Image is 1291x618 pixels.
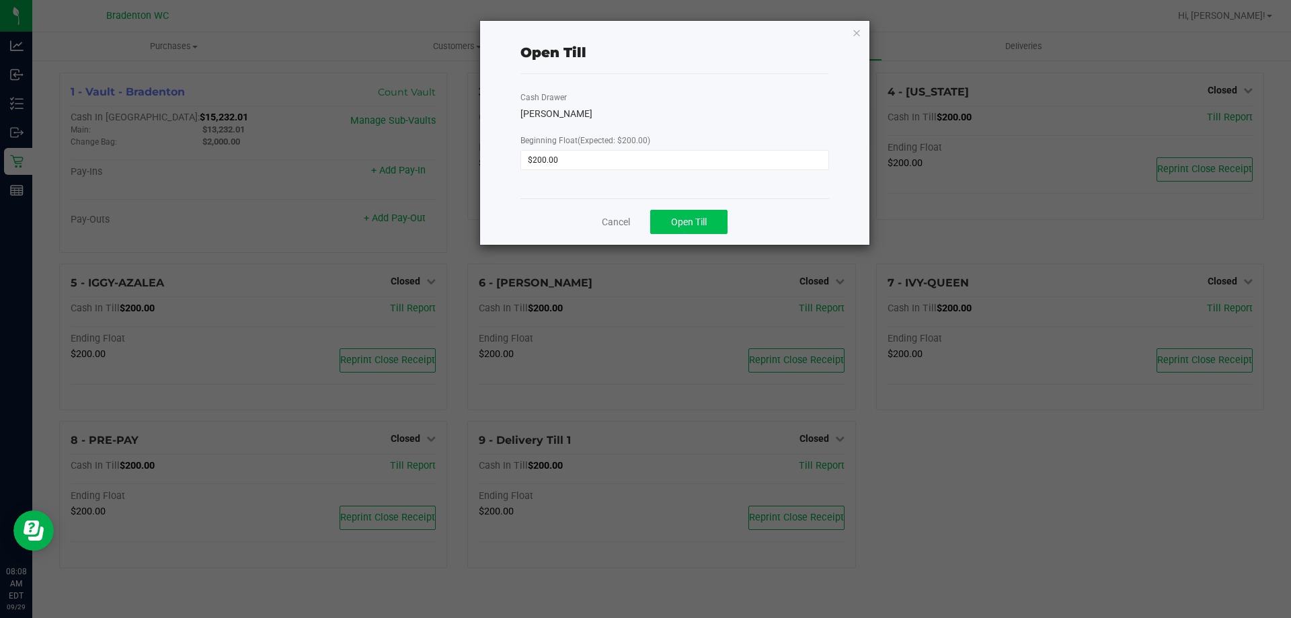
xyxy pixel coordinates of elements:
[520,136,650,145] span: Beginning Float
[578,136,650,145] span: (Expected: $200.00)
[650,210,728,234] button: Open Till
[602,215,630,229] a: Cancel
[671,217,707,227] span: Open Till
[520,107,829,121] div: [PERSON_NAME]
[13,510,54,551] iframe: Resource center
[520,91,567,104] label: Cash Drawer
[520,42,586,63] div: Open Till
